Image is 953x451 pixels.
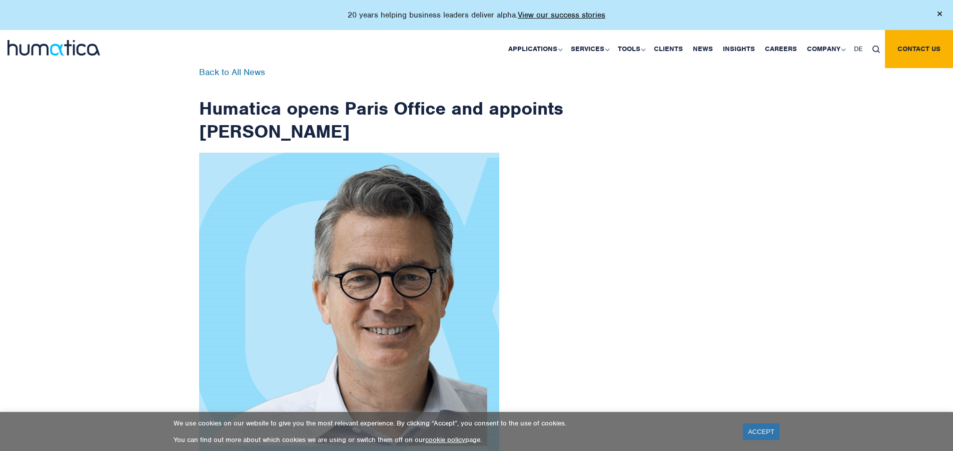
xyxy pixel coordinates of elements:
p: 20 years helping business leaders deliver alpha. [348,10,605,20]
a: ACCEPT [743,423,779,440]
a: View our success stories [518,10,605,20]
a: Services [566,30,613,68]
a: Clients [649,30,688,68]
a: Company [802,30,849,68]
a: Careers [760,30,802,68]
img: logo [8,40,100,56]
a: Tools [613,30,649,68]
a: Applications [503,30,566,68]
p: We use cookies on our website to give you the most relevant experience. By clicking “Accept”, you... [174,419,730,427]
a: cookie policy [425,435,465,444]
span: DE [854,45,862,53]
img: search_icon [872,46,880,53]
a: DE [849,30,867,68]
a: News [688,30,718,68]
h1: Humatica opens Paris Office and appoints [PERSON_NAME] [199,68,564,143]
a: Back to All News [199,67,265,78]
a: Contact us [885,30,953,68]
p: You can find out more about which cookies we are using or switch them off on our page. [174,435,730,444]
a: Insights [718,30,760,68]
